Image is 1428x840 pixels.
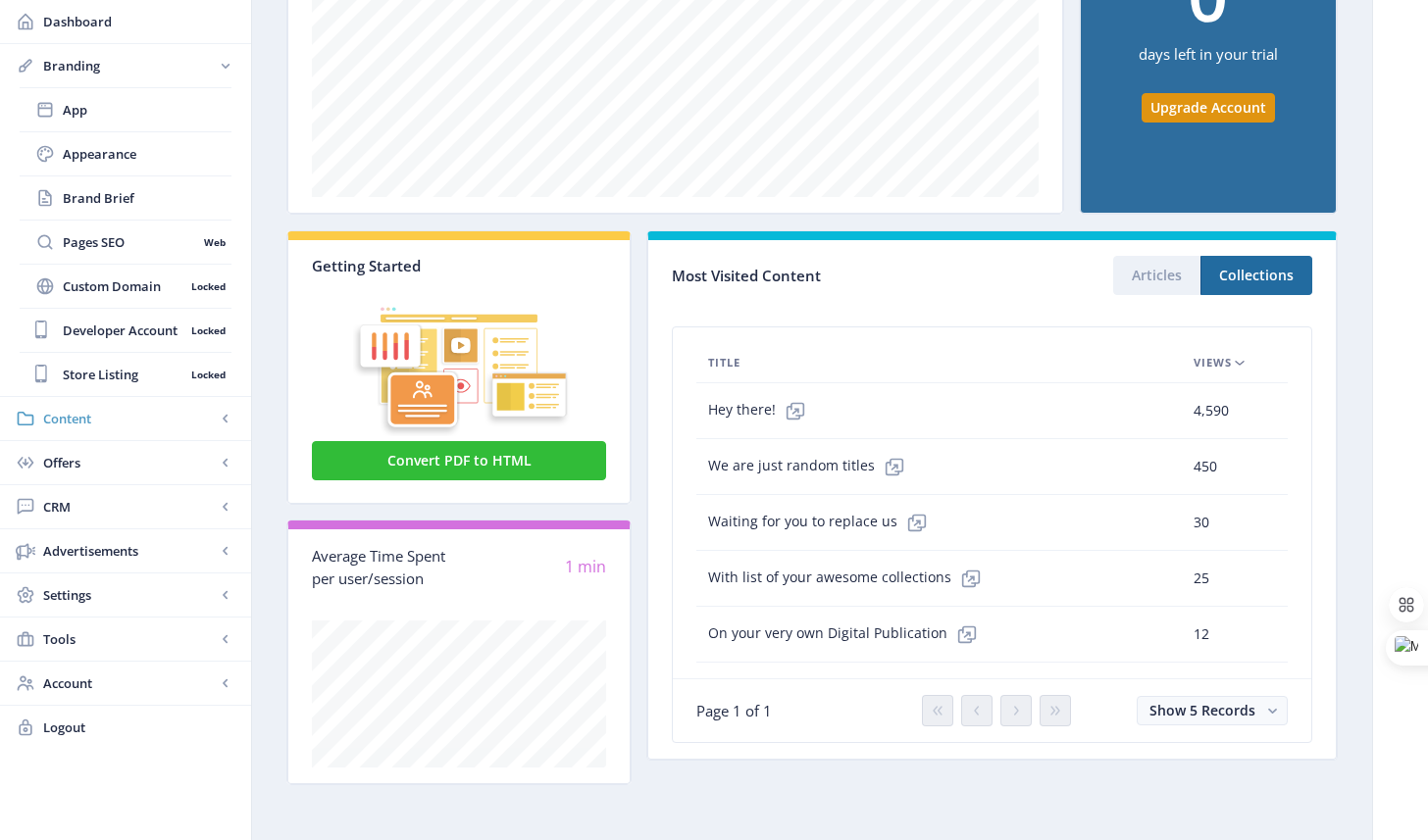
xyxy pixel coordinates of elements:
span: Branding [43,56,216,75]
button: Show 5 Records [1137,696,1288,725]
div: Most Visited Content [672,261,992,291]
nb-badge: Locked [184,365,231,384]
span: CRM [43,497,216,517]
nb-badge: Locked [184,321,231,340]
button: Collections [1200,256,1312,295]
span: Waiting for you to replace us [708,503,937,542]
button: Articles [1113,256,1200,295]
span: Custom Domain [63,276,184,296]
a: Brand Brief [20,176,231,220]
span: Advertisements [43,541,216,561]
nb-badge: Locked [184,276,231,296]
span: Show 5 Records [1149,701,1255,719]
span: App [63,100,231,120]
span: Offers [43,453,216,472]
span: Account [43,673,216,693]
a: Appearance [20,132,231,175]
button: Upgrade Account [1142,93,1275,123]
span: Logout [43,717,235,737]
span: With list of your awesome collections [708,559,991,598]
span: 4,590 [1194,399,1229,422]
span: 12 [1194,622,1209,646]
a: Store ListingLocked [20,353,231,396]
span: Appearance [63,144,231,164]
a: Developer AccountLocked [20,309,231,352]
span: Settings [43,585,216,605]
span: Content [43,409,216,428]
span: 450 [1194,455,1217,478]
a: Pages SEOWeb [20,221,231,264]
a: App [20,88,231,131]
span: On your very own Digital Publication [708,615,987,654]
div: days left in your trial [1139,29,1278,93]
span: Views [1194,351,1232,374]
span: Hey there! [708,391,815,430]
span: 30 [1194,511,1209,534]
div: Getting Started [312,256,606,275]
span: Tools [43,629,216,649]
img: graphic [312,275,606,437]
nb-badge: Web [197,232,231,252]
span: Dashboard [43,12,235,31]
span: Pages SEO [63,232,197,252]
span: Page 1 of 1 [696,701,772,720]
span: We are just random titles [708,447,914,486]
span: Brand Brief [63,188,231,208]
span: Title [708,351,740,374]
div: Average Time Spent per user/session [312,545,459,589]
div: 1 min [459,556,606,578]
span: Store Listing [63,365,184,384]
button: Convert PDF to HTML [312,441,606,480]
span: Developer Account [63,321,184,340]
a: Custom DomainLocked [20,265,231,308]
span: 25 [1194,567,1209,590]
